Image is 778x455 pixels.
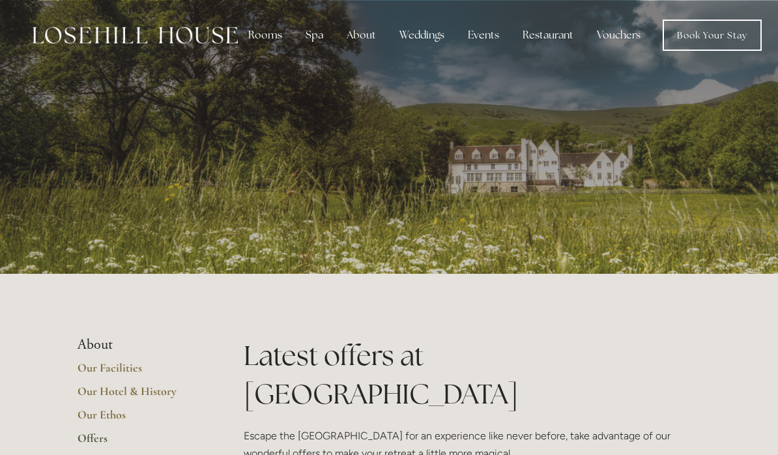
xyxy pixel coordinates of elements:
a: Our Ethos [78,407,202,431]
div: Restaurant [512,22,584,48]
div: Weddings [389,22,455,48]
div: About [336,22,386,48]
li: About [78,336,202,353]
a: Offers [78,431,202,454]
img: Losehill House [33,27,238,44]
h1: Latest offers at [GEOGRAPHIC_DATA] [244,336,700,413]
a: Book Your Stay [663,20,762,51]
a: Our Facilities [78,360,202,384]
div: Events [457,22,510,48]
div: Rooms [238,22,293,48]
div: Spa [295,22,334,48]
a: Our Hotel & History [78,384,202,407]
a: Vouchers [586,22,651,48]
